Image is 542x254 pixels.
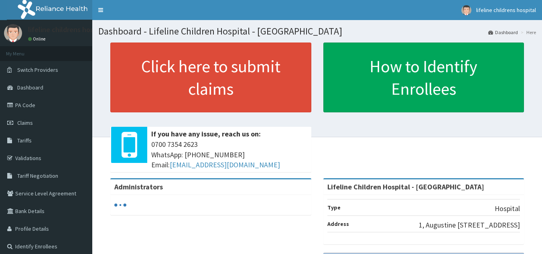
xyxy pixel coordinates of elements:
span: Claims [17,119,33,126]
b: If you have any issue, reach us on: [151,129,261,138]
p: 1, Augustine [STREET_ADDRESS] [419,220,520,230]
span: Dashboard [17,84,43,91]
img: User Image [461,5,471,15]
a: Online [28,36,47,42]
li: Here [519,29,536,36]
span: Switch Providers [17,66,58,73]
a: Dashboard [488,29,518,36]
b: Administrators [114,182,163,191]
span: Tariffs [17,137,32,144]
b: Type [327,204,341,211]
a: [EMAIL_ADDRESS][DOMAIN_NAME] [170,160,280,169]
span: lifeline childrens hospital [476,6,536,14]
h1: Dashboard - Lifeline Children Hospital - [GEOGRAPHIC_DATA] [98,26,536,37]
a: How to Identify Enrollees [323,43,524,112]
span: 0700 7354 2623 WhatsApp: [PHONE_NUMBER] Email: [151,139,307,170]
b: Address [327,220,349,228]
p: lifeline childrens hospital [28,26,108,33]
img: User Image [4,24,22,42]
a: Click here to submit claims [110,43,311,112]
strong: Lifeline Children Hospital - [GEOGRAPHIC_DATA] [327,182,484,191]
svg: audio-loading [114,199,126,211]
span: Tariff Negotiation [17,172,58,179]
p: Hospital [495,203,520,214]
